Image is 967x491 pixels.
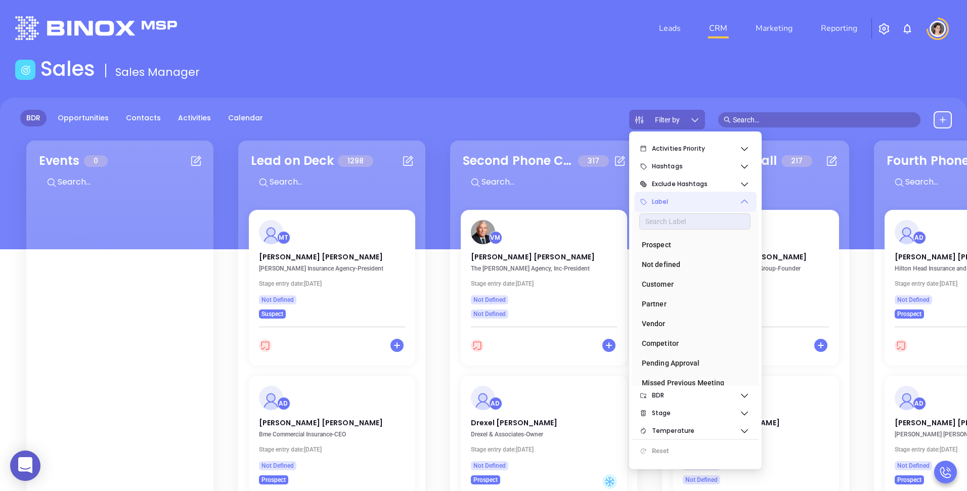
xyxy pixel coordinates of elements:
[642,294,743,314] div: Partner
[471,418,617,423] p: Drexel [PERSON_NAME]
[642,373,743,393] div: Missed Previous Meeting
[471,252,617,257] p: [PERSON_NAME] [PERSON_NAME]
[781,155,812,167] span: 217
[733,114,915,125] input: Search…
[222,110,269,126] a: Calendar
[913,231,926,244] div: Anabell Dominguez
[259,252,405,257] p: [PERSON_NAME] [PERSON_NAME]
[261,294,294,305] span: Not Defined
[692,175,844,189] input: Search...
[461,210,627,319] a: profileVicky Mendoza[PERSON_NAME] [PERSON_NAME] The [PERSON_NAME] Agency, Inc-PresidentStage entr...
[480,175,632,189] input: Search...
[473,308,506,320] span: Not Defined
[259,418,405,423] p: [PERSON_NAME] [PERSON_NAME]
[489,397,502,410] div: Anabell Dominguez
[463,152,574,170] div: Second Phone Call
[277,397,290,410] div: Anabell Dominguez
[261,474,286,485] span: Prospect
[895,220,919,244] img: profile
[249,210,415,319] a: profileMichael Tejada[PERSON_NAME] [PERSON_NAME] [PERSON_NAME] Insurance Agency-PresidentStage en...
[652,192,739,212] span: Label
[249,376,415,484] a: profileAnabell Dominguez[PERSON_NAME] [PERSON_NAME] Bme Commercial Insurance-CEOStage entry date:...
[261,460,294,471] span: Not Defined
[471,220,495,244] img: profile
[897,460,930,471] span: Not Defined
[120,110,167,126] a: Contacts
[652,403,739,423] span: Stage
[652,441,749,461] div: Reset
[261,308,283,320] span: Suspect
[172,110,217,126] a: Activities
[40,57,95,81] h1: Sales
[473,460,506,471] span: Not Defined
[652,385,739,406] span: BDR
[685,474,718,485] span: Not Defined
[897,294,930,305] span: Not Defined
[652,139,739,159] span: Activities Priority
[471,431,623,438] p: Drexel & Associates - Owner
[578,155,609,167] span: 317
[930,21,946,37] img: user
[913,397,926,410] div: Anabell Dominguez
[473,474,498,485] span: Prospect
[259,386,283,410] img: profile
[461,376,627,484] a: profileAnabell DominguezDrexel [PERSON_NAME] Drexel & Associates-OwnerStage entry date:[DATE]Not ...
[752,18,797,38] a: Marketing
[639,213,751,230] input: Search Label
[878,23,890,35] img: iconSetting
[259,280,411,287] p: Mon 7/17/2023
[652,156,739,176] span: Hashtags
[471,386,495,410] img: profile
[642,314,743,334] div: Vendor
[20,110,47,126] a: BDR
[897,308,921,320] span: Prospect
[895,386,919,410] img: profile
[84,155,108,167] span: 0
[642,333,743,353] div: Competitor
[642,353,743,373] div: Pending Approval
[652,421,739,441] span: Temperature
[251,152,334,170] div: Lead on Deck
[259,265,411,272] p: MacLeish Insurance Agency - President
[652,174,739,194] span: Exclude Hashtags
[259,220,283,244] img: profile
[471,265,623,272] p: The Stoll Agency, Inc - President
[642,274,743,294] div: Customer
[642,235,743,255] div: Prospect
[57,175,208,189] input: Search...
[489,231,502,244] div: Vicky Mendoza
[52,110,115,126] a: Opportunities
[817,18,861,38] a: Reporting
[259,431,411,438] p: Bme Commercial Insurance - CEO
[897,474,921,485] span: Prospect
[655,116,680,123] span: Filter by
[901,23,913,35] img: iconNotification
[473,294,506,305] span: Not Defined
[655,18,685,38] a: Leads
[338,155,373,167] span: 1298
[642,254,743,275] div: Not defined
[277,231,290,244] div: Michael Tejada
[471,446,623,453] p: Thu 7/31/2025
[15,16,177,40] img: logo
[724,116,731,123] span: search
[39,152,80,170] div: Events
[705,18,731,38] a: CRM
[259,446,411,453] p: Tue 8/12/2025
[115,64,200,80] span: Sales Manager
[269,175,420,189] input: Search...
[471,280,623,287] p: Fri 4/4/2025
